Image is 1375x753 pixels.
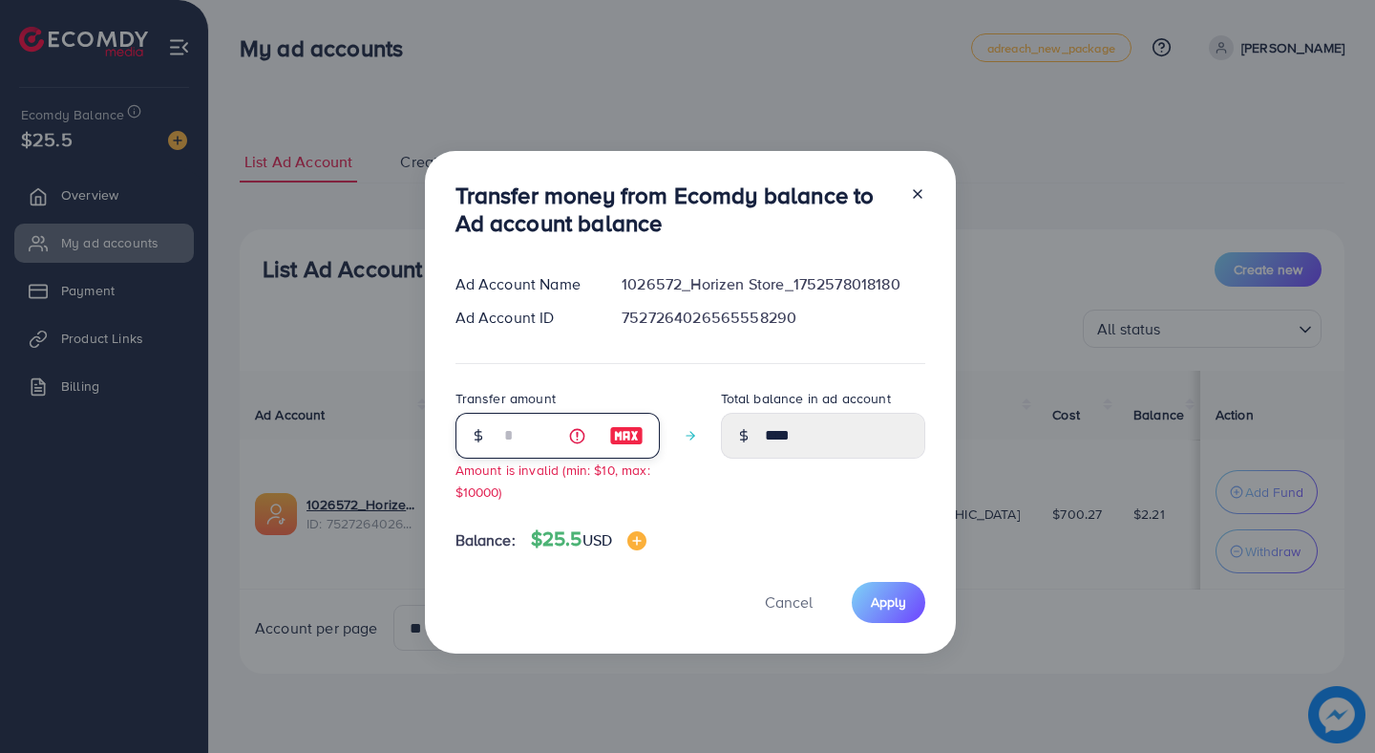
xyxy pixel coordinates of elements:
div: 1026572_Horizen Store_1752578018180 [606,273,940,295]
small: Amount is invalid (min: $10, max: $10000) [455,461,650,501]
span: Cancel [765,592,813,613]
img: image [627,531,646,550]
div: Ad Account Name [440,273,607,295]
label: Transfer amount [455,389,556,408]
div: Ad Account ID [440,307,607,329]
img: image [609,424,644,447]
h4: $25.5 [531,527,646,551]
button: Apply [852,582,925,623]
button: Cancel [741,582,836,623]
span: Balance: [455,529,516,551]
span: USD [582,529,612,550]
label: Total balance in ad account [721,389,891,408]
span: Apply [871,592,906,612]
h3: Transfer money from Ecomdy balance to Ad account balance [455,182,895,237]
div: 7527264026565558290 [606,307,940,329]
